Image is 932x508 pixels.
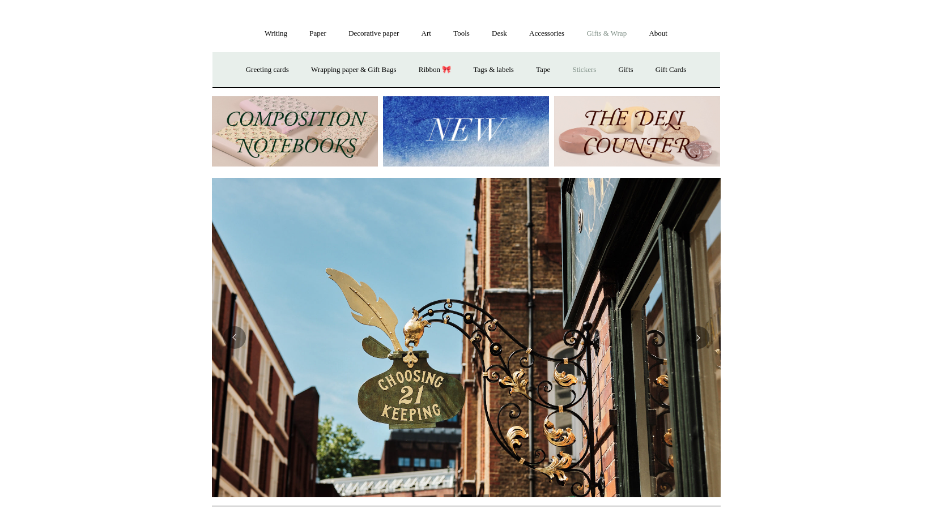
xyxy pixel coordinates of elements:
[463,55,524,85] a: Tags & labels
[254,19,297,49] a: Writing
[519,19,574,49] a: Accessories
[223,326,246,349] button: Previous
[554,96,720,167] img: The Deli Counter
[212,178,721,497] img: Copyright Choosing Keeping 20190711 LS Homepage 7.jpg__PID:4c49fdcc-9d5f-40e8-9753-f5038b35abb7
[645,55,697,85] a: Gift Cards
[408,55,462,85] a: Ribbon 🎀
[608,55,644,85] a: Gifts
[444,494,455,497] button: Page 1
[639,19,678,49] a: About
[576,19,637,49] a: Gifts & Wrap
[562,55,606,85] a: Stickers
[299,19,337,49] a: Paper
[461,494,472,497] button: Page 2
[411,19,441,49] a: Art
[443,19,480,49] a: Tools
[687,326,709,349] button: Next
[236,55,299,85] a: Greeting cards
[526,55,560,85] a: Tape
[212,96,378,167] img: 202302 Composition ledgers.jpg__PID:69722ee6-fa44-49dd-a067-31375e5d54ec
[338,19,409,49] a: Decorative paper
[478,494,489,497] button: Page 3
[482,19,517,49] a: Desk
[301,55,406,85] a: Wrapping paper & Gift Bags
[383,96,549,167] img: New.jpg__PID:f73bdf93-380a-4a35-bcfe-7823039498e1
